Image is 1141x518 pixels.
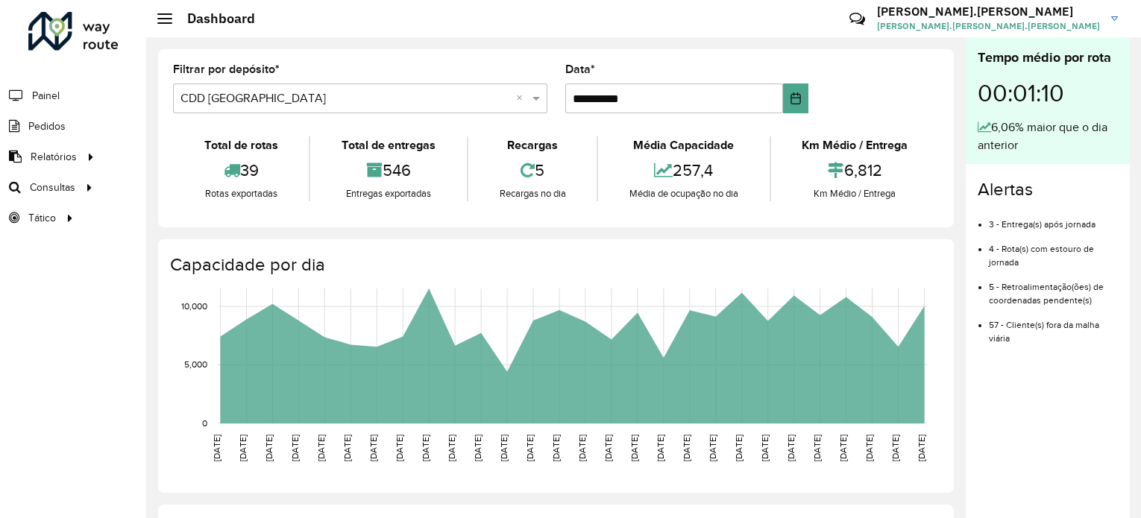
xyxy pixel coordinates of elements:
[783,83,808,113] button: Choose Date
[177,186,305,201] div: Rotas exportadas
[28,119,66,134] span: Pedidos
[577,435,587,461] text: [DATE]
[170,254,939,276] h4: Capacidade por dia
[708,435,717,461] text: [DATE]
[421,435,430,461] text: [DATE]
[181,301,207,311] text: 10,000
[31,149,77,165] span: Relatórios
[551,435,561,461] text: [DATE]
[656,435,665,461] text: [DATE]
[864,435,874,461] text: [DATE]
[978,68,1118,119] div: 00:01:10
[877,4,1100,19] h3: [PERSON_NAME].[PERSON_NAME]
[890,435,900,461] text: [DATE]
[32,88,60,104] span: Painel
[368,435,378,461] text: [DATE]
[841,3,873,35] a: Contato Rápido
[314,154,462,186] div: 546
[760,435,770,461] text: [DATE]
[989,206,1118,231] li: 3 - Entrega(s) após jornada
[177,136,305,154] div: Total de rotas
[177,154,305,186] div: 39
[786,435,796,461] text: [DATE]
[212,435,221,461] text: [DATE]
[629,435,639,461] text: [DATE]
[565,60,595,78] label: Data
[734,435,744,461] text: [DATE]
[602,154,765,186] div: 257,4
[184,360,207,370] text: 5,000
[602,186,765,201] div: Média de ocupação no dia
[603,435,613,461] text: [DATE]
[316,435,326,461] text: [DATE]
[978,119,1118,154] div: 6,06% maior que o dia anterior
[812,435,822,461] text: [DATE]
[602,136,765,154] div: Média Capacidade
[978,179,1118,200] h4: Alertas
[989,231,1118,269] li: 4 - Rota(s) com estouro de jornada
[172,10,255,27] h2: Dashboard
[202,418,207,428] text: 0
[775,154,935,186] div: 6,812
[472,154,593,186] div: 5
[775,186,935,201] div: Km Médio / Entrega
[877,19,1100,33] span: [PERSON_NAME].[PERSON_NAME].[PERSON_NAME]
[238,435,248,461] text: [DATE]
[28,210,56,226] span: Tático
[30,180,75,195] span: Consultas
[342,435,352,461] text: [DATE]
[314,136,462,154] div: Total de entregas
[264,435,274,461] text: [DATE]
[447,435,456,461] text: [DATE]
[516,89,529,107] span: Clear all
[978,48,1118,68] div: Tempo médio por rota
[989,269,1118,307] li: 5 - Retroalimentação(ões) de coordenadas pendente(s)
[472,136,593,154] div: Recargas
[314,186,462,201] div: Entregas exportadas
[989,307,1118,345] li: 57 - Cliente(s) fora da malha viária
[290,435,300,461] text: [DATE]
[472,186,593,201] div: Recargas no dia
[775,136,935,154] div: Km Médio / Entrega
[917,435,926,461] text: [DATE]
[173,60,280,78] label: Filtrar por depósito
[473,435,483,461] text: [DATE]
[395,435,404,461] text: [DATE]
[499,435,509,461] text: [DATE]
[838,435,848,461] text: [DATE]
[525,435,535,461] text: [DATE]
[682,435,691,461] text: [DATE]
